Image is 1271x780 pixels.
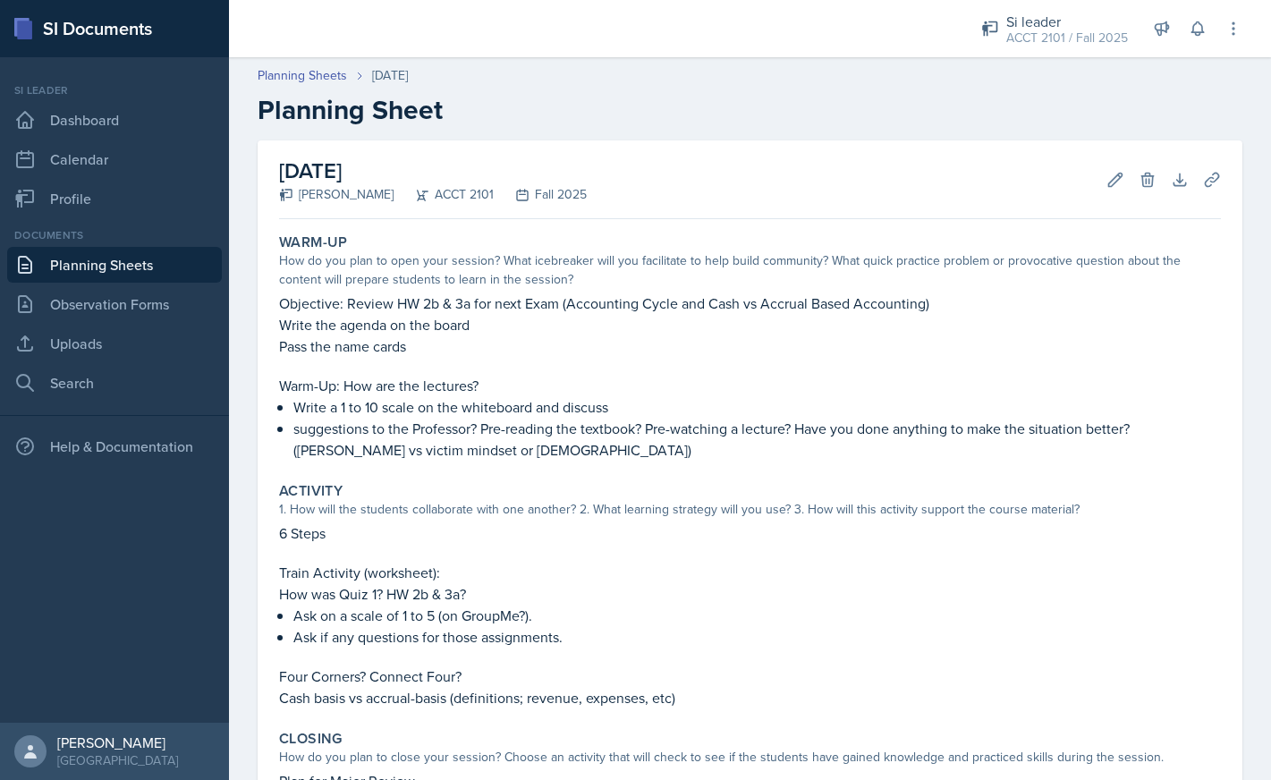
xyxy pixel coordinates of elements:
[7,428,222,464] div: Help & Documentation
[293,605,1221,626] p: Ask on a scale of 1 to 5 (on GroupMe?).
[279,500,1221,519] div: 1. How will the students collaborate with one another? 2. What learning strategy will you use? 3....
[1006,29,1128,47] div: ACCT 2101 / Fall 2025
[7,181,222,216] a: Profile
[258,66,347,85] a: Planning Sheets
[293,626,1221,648] p: Ask if any questions for those assignments.
[7,247,222,283] a: Planning Sheets
[279,666,1221,687] p: Four Corners? Connect Four?
[279,375,1221,396] p: Warm-Up: How are the lectures?
[279,251,1221,289] div: How do you plan to open your session? What icebreaker will you facilitate to help build community...
[279,562,1221,583] p: Train Activity (worksheet):
[7,102,222,138] a: Dashboard
[258,94,1242,126] h2: Planning Sheet
[279,583,1221,605] p: How was Quiz 1? HW 2b & 3a?
[7,365,222,401] a: Search
[57,733,178,751] div: [PERSON_NAME]
[279,522,1221,544] p: 6 Steps
[7,141,222,177] a: Calendar
[279,687,1221,708] p: Cash basis vs accrual-basis (definitions; revenue, expenses, etc)
[279,185,394,204] div: [PERSON_NAME]
[1006,11,1128,32] div: Si leader
[394,185,494,204] div: ACCT 2101
[279,233,348,251] label: Warm-Up
[279,730,343,748] label: Closing
[293,418,1221,461] p: suggestions to the Professor? Pre-reading the textbook? Pre-watching a lecture? Have you done any...
[7,326,222,361] a: Uploads
[279,482,343,500] label: Activity
[279,292,1221,314] p: Objective: Review HW 2b & 3a for next Exam (Accounting Cycle and Cash vs Accrual Based Accounting)
[279,748,1221,767] div: How do you plan to close your session? Choose an activity that will check to see if the students ...
[7,82,222,98] div: Si leader
[279,314,1221,335] p: Write the agenda on the board
[293,396,1221,418] p: Write a 1 to 10 scale on the whiteboard and discuss
[279,335,1221,357] p: Pass the name cards
[279,155,587,187] h2: [DATE]
[372,66,408,85] div: [DATE]
[57,751,178,769] div: [GEOGRAPHIC_DATA]
[7,286,222,322] a: Observation Forms
[494,185,587,204] div: Fall 2025
[7,227,222,243] div: Documents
